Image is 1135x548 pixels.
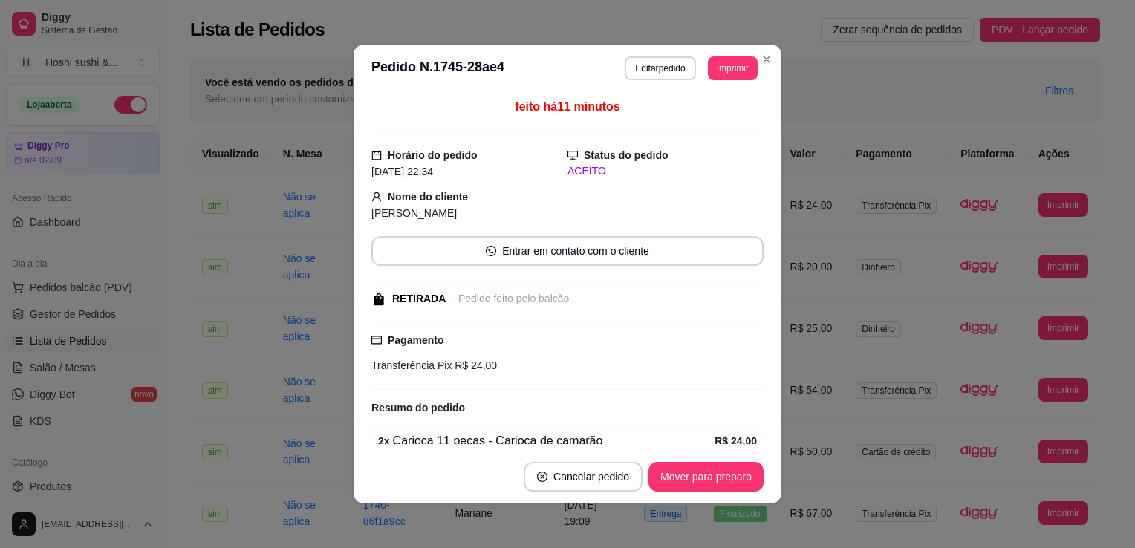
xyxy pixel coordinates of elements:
span: calendar [371,150,382,160]
button: close-circleCancelar pedido [524,462,643,492]
button: whats-appEntrar em contato com o cliente [371,236,764,266]
button: Mover para preparo [648,462,764,492]
span: whats-app [486,246,496,256]
strong: Status do pedido [584,149,669,161]
strong: Resumo do pedido [371,402,465,414]
strong: Horário do pedido [388,149,478,161]
strong: Pagamento [388,334,443,346]
strong: Nome do cliente [388,191,468,203]
span: [DATE] 22:34 [371,166,433,177]
h3: Pedido N. 1745-28ae4 [371,56,504,80]
strong: 2 x [378,435,390,447]
span: feito há 11 minutos [515,100,619,113]
div: RETIRADA [392,291,446,307]
span: credit-card [371,335,382,345]
button: Editarpedido [625,56,695,80]
span: Transferência Pix [371,359,452,371]
strong: R$ 24,00 [715,435,757,447]
span: [PERSON_NAME] [371,207,457,219]
div: Carioca 11 peças - Carioca de camarão [378,432,715,450]
span: desktop [567,150,578,160]
button: Close [755,48,778,71]
div: ACEITO [567,163,764,179]
button: Imprimir [708,56,758,80]
div: - Pedido feito pelo balcão [452,291,569,307]
span: user [371,192,382,202]
span: R$ 24,00 [452,359,497,371]
span: close-circle [537,472,547,482]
